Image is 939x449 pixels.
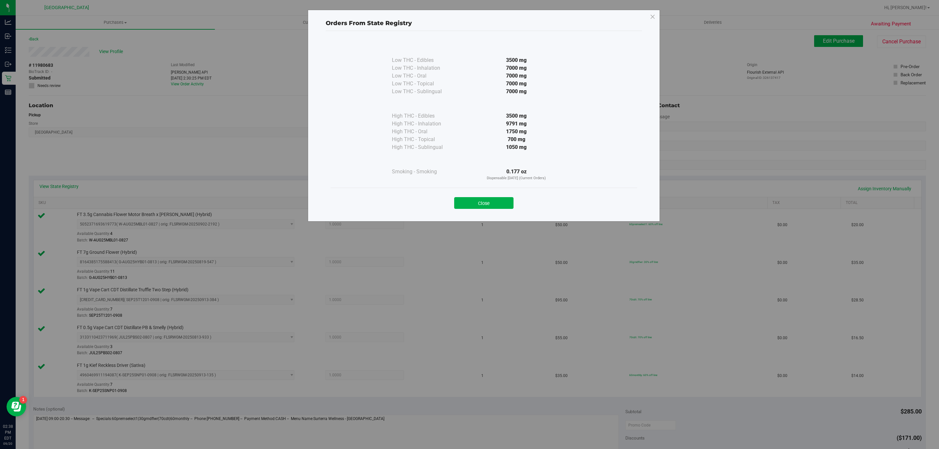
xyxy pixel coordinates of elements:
iframe: Resource center [7,397,26,416]
div: 1750 mg [457,128,576,136]
div: High THC - Edibles [392,112,457,120]
div: High THC - Topical [392,136,457,143]
div: Low THC - Edibles [392,56,457,64]
div: 7000 mg [457,72,576,80]
div: 7000 mg [457,88,576,95]
button: Close [454,197,514,209]
div: 3500 mg [457,56,576,64]
div: 3500 mg [457,112,576,120]
div: High THC - Oral [392,128,457,136]
div: High THC - Sublingual [392,143,457,151]
div: 0.177 oz [457,168,576,181]
div: 9791 mg [457,120,576,128]
span: Orders From State Registry [326,20,412,27]
div: Low THC - Sublingual [392,88,457,95]
div: 7000 mg [457,64,576,72]
iframe: Resource center unread badge [19,396,27,404]
div: 1050 mg [457,143,576,151]
div: 7000 mg [457,80,576,88]
div: Smoking - Smoking [392,168,457,176]
div: Low THC - Oral [392,72,457,80]
p: Dispensable [DATE] (Current Orders) [457,176,576,181]
div: High THC - Inhalation [392,120,457,128]
div: Low THC - Topical [392,80,457,88]
div: 700 mg [457,136,576,143]
div: Low THC - Inhalation [392,64,457,72]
